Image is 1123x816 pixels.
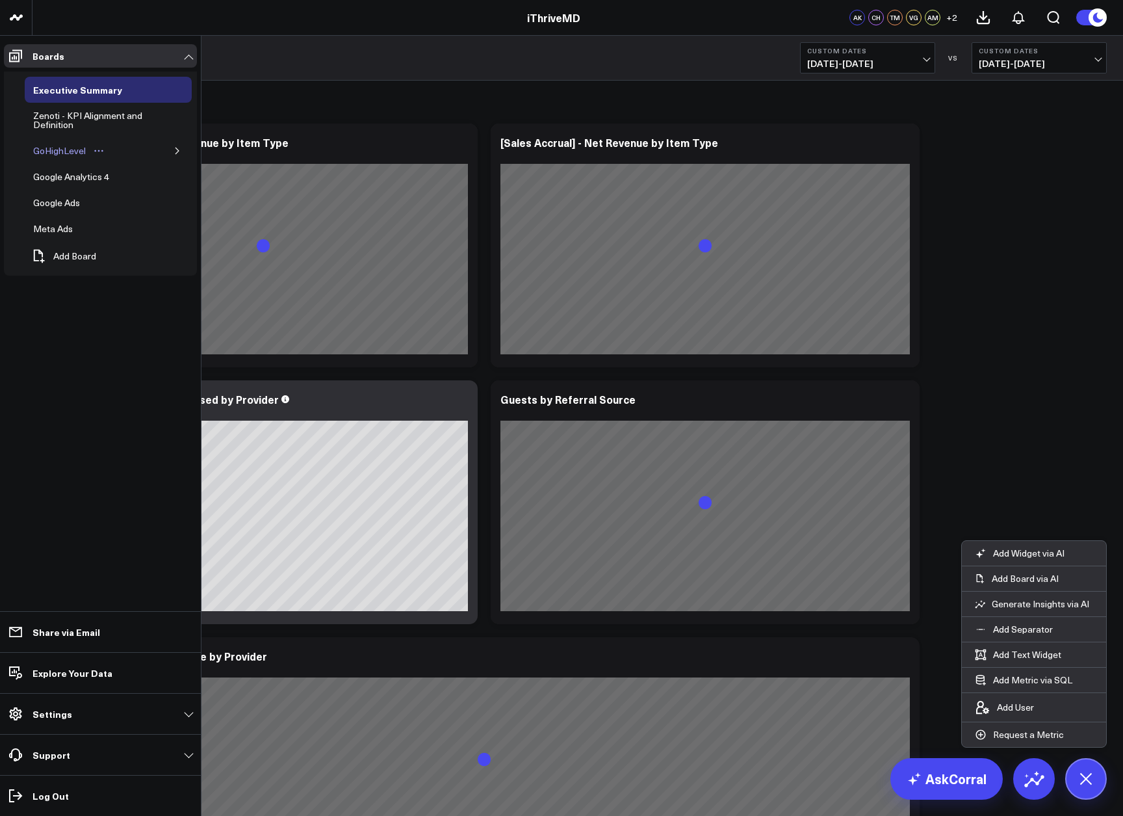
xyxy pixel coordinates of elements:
a: Executive SummaryOpen board menu [25,77,150,103]
p: Add User [997,702,1034,713]
div: Executive Summary [30,82,125,98]
p: Support [32,750,70,760]
p: Settings [32,709,72,719]
button: +2 [944,10,959,25]
a: iThriveMD [527,10,580,25]
div: VS [942,54,965,62]
button: Custom Dates[DATE]-[DATE] [972,42,1107,73]
span: [DATE] - [DATE] [807,59,928,69]
p: Boards [32,51,64,61]
div: Zenoti - KPI Alignment and Definition [30,108,162,133]
div: Guests by Referral Source [500,392,636,406]
button: Custom Dates[DATE]-[DATE] [800,42,935,73]
a: AskCorral [890,758,1003,800]
div: TM [887,10,903,25]
a: GoHighLevelOpen board menu [25,138,114,164]
span: [DATE] - [DATE] [979,59,1100,69]
p: Add Board via AI [992,573,1059,585]
p: Add Separator [993,624,1053,635]
div: Meta Ads [30,221,76,237]
span: + 2 [946,13,957,22]
button: Add User [962,693,1047,722]
button: Add Metric via SQL [962,668,1085,692]
button: Add Board [25,242,103,270]
span: Add Board [53,251,96,261]
div: AK [849,10,865,25]
p: Explore Your Data [32,668,112,678]
button: Add Text Widget [962,642,1074,667]
a: Meta AdsOpen board menu [25,216,101,242]
div: Google Ads [30,195,83,211]
p: Add Widget via AI [993,547,1065,559]
a: Log Out [4,784,197,808]
a: Google AdsOpen board menu [25,190,108,216]
p: Log Out [32,791,69,801]
button: Add Separator [962,617,1066,642]
div: [Sales Accrual] - Net Revenue by Item Type [500,135,718,150]
b: Custom Dates [979,47,1100,55]
button: Add Board via AI [962,566,1106,591]
p: Request a Metric [993,729,1064,741]
button: Open board menu [89,146,109,156]
button: Add Widget via AI [962,541,1078,566]
button: Generate Insights via AI [962,592,1106,616]
div: Google Analytics 4 [30,169,112,185]
p: Generate Insights via AI [992,598,1089,610]
a: Zenoti - KPI Alignment and DefinitionOpen board menu [25,103,184,138]
div: AM [925,10,940,25]
a: Google Analytics 4Open board menu [25,164,137,190]
div: VG [906,10,922,25]
div: GoHighLevel [30,143,89,159]
p: Share via Email [32,627,100,637]
div: CH [868,10,884,25]
b: Custom Dates [807,47,928,55]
